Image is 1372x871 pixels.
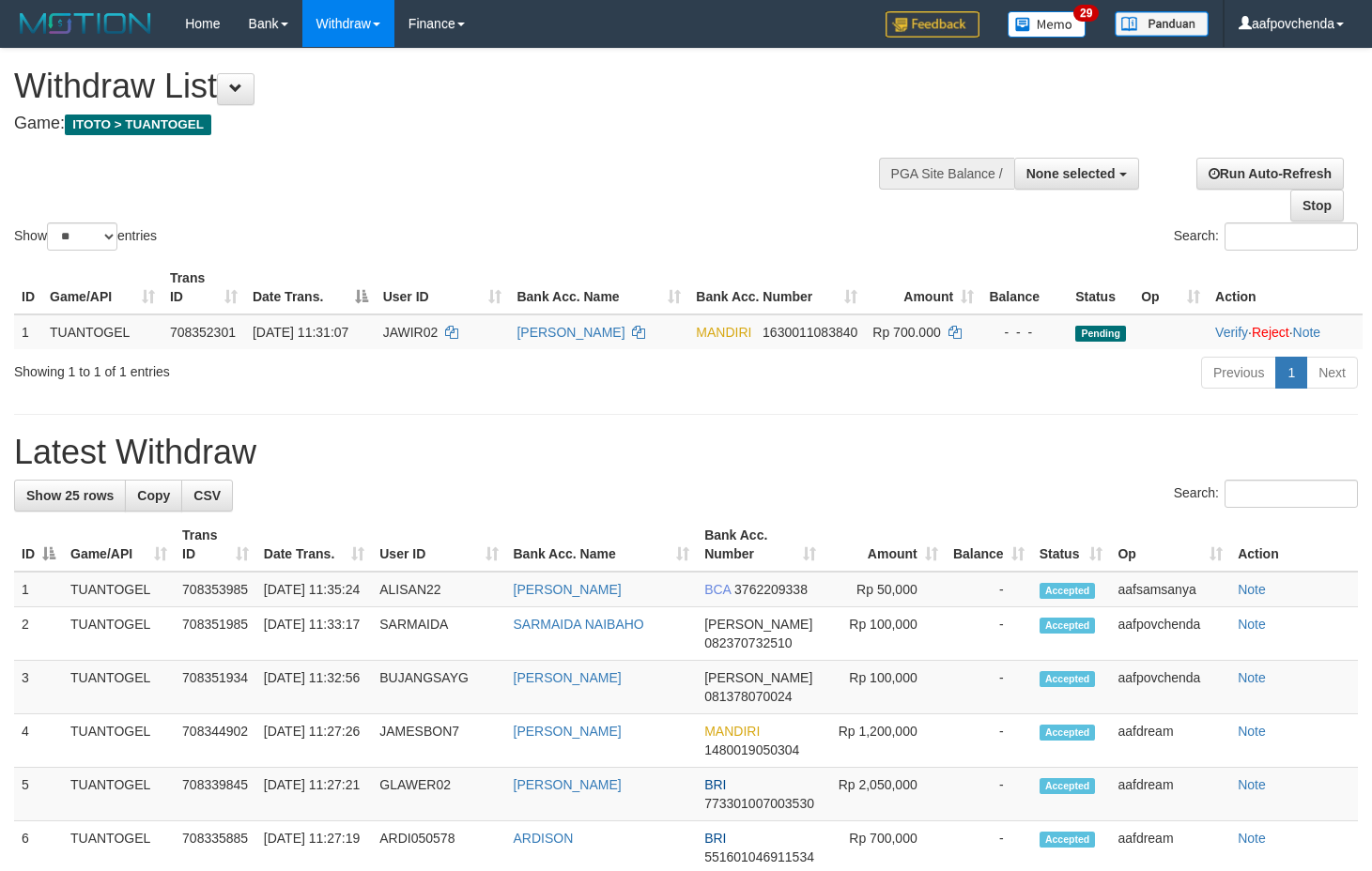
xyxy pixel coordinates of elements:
th: User ID: activate to sort column ascending [376,261,510,314]
span: JAWIR02 [383,325,439,340]
span: Copy 551601046911534 to clipboard [704,849,814,864]
td: TUANTOGEL [63,768,175,821]
th: Action [1230,518,1358,572]
th: Amount: activate to sort column ascending [824,518,945,572]
td: 3 [14,661,63,714]
td: 4 [14,714,63,768]
td: 1 [14,314,42,349]
a: [PERSON_NAME] [516,325,624,340]
th: Status: activate to sort column ascending [1032,518,1111,572]
td: - [946,607,1032,661]
th: Game/API: activate to sort column ascending [42,261,162,314]
input: Search: [1225,480,1358,508]
th: Balance [981,261,1068,314]
a: Show 25 rows [14,480,126,512]
td: [DATE] 11:27:21 [256,768,372,821]
td: TUANTOGEL [63,572,175,607]
a: CSV [181,480,233,512]
th: Date Trans.: activate to sort column ascending [256,518,372,572]
label: Show entries [14,222,157,251]
td: TUANTOGEL [63,661,175,714]
a: [PERSON_NAME] [514,670,622,685]
span: Copy 1480019050304 to clipboard [704,742,799,757]
span: Accepted [1040,671,1096,687]
a: Run Auto-Refresh [1196,158,1344,190]
td: [DATE] 11:35:24 [256,572,372,607]
button: None selected [1014,158,1139,190]
td: Rp 1,200,000 [824,714,945,768]
th: Amount: activate to sort column ascending [865,261,981,314]
span: [PERSON_NAME] [704,617,812,632]
td: aafsamsanya [1110,572,1230,607]
a: SARMAIDA NAIBAHO [514,617,644,632]
span: MANDIRI [704,724,760,739]
td: aafpovchenda [1110,661,1230,714]
a: ARDISON [514,831,574,846]
span: Pending [1075,326,1126,342]
th: Action [1208,261,1363,314]
span: Copy 1630011083840 to clipboard [763,325,857,340]
td: - [946,661,1032,714]
td: ALISAN22 [372,572,505,607]
a: Note [1238,617,1266,632]
td: TUANTOGEL [63,714,175,768]
th: Trans ID: activate to sort column ascending [162,261,245,314]
th: Bank Acc. Name: activate to sort column ascending [506,518,698,572]
div: PGA Site Balance / [879,158,1014,190]
th: ID [14,261,42,314]
td: - [946,768,1032,821]
h4: Game: [14,115,896,133]
a: Note [1238,670,1266,685]
a: [PERSON_NAME] [514,777,622,792]
th: Status [1068,261,1133,314]
td: SARMAIDA [372,607,505,661]
span: Accepted [1040,618,1096,634]
span: BRI [704,777,726,792]
img: Button%20Memo.svg [1008,11,1087,38]
span: [DATE] 11:31:07 [253,325,348,340]
th: ID: activate to sort column descending [14,518,63,572]
td: JAMESBON7 [372,714,505,768]
th: Bank Acc. Name: activate to sort column ascending [509,261,688,314]
img: panduan.png [1115,11,1209,37]
label: Search: [1174,222,1358,251]
span: [PERSON_NAME] [704,670,812,685]
h1: Latest Withdraw [14,434,1358,471]
span: 29 [1073,5,1099,22]
span: Accepted [1040,832,1096,848]
span: Copy 082370732510 to clipboard [704,635,792,650]
td: TUANTOGEL [63,607,175,661]
a: 1 [1275,357,1307,389]
th: Op: activate to sort column ascending [1110,518,1230,572]
a: Verify [1215,325,1248,340]
td: Rp 50,000 [824,572,945,607]
span: Accepted [1040,583,1096,599]
td: 708339845 [175,768,256,821]
select: Showentries [47,222,117,251]
td: 1 [14,572,63,607]
a: Note [1238,724,1266,739]
a: Copy [125,480,182,512]
td: aafdream [1110,714,1230,768]
label: Search: [1174,480,1358,508]
td: [DATE] 11:32:56 [256,661,372,714]
td: 708353985 [175,572,256,607]
a: Reject [1252,325,1289,340]
th: Bank Acc. Number: activate to sort column ascending [688,261,865,314]
td: 708351985 [175,607,256,661]
td: - [946,572,1032,607]
span: Rp 700.000 [872,325,940,340]
span: Copy 773301007003530 to clipboard [704,796,814,811]
span: Accepted [1040,725,1096,741]
th: Date Trans.: activate to sort column descending [245,261,376,314]
span: Show 25 rows [26,488,114,503]
td: BUJANGSAYG [372,661,505,714]
td: 5 [14,768,63,821]
a: [PERSON_NAME] [514,582,622,597]
span: Accepted [1040,778,1096,794]
span: BRI [704,831,726,846]
td: 708344902 [175,714,256,768]
a: Note [1238,777,1266,792]
h1: Withdraw List [14,68,896,105]
div: Showing 1 to 1 of 1 entries [14,355,558,381]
